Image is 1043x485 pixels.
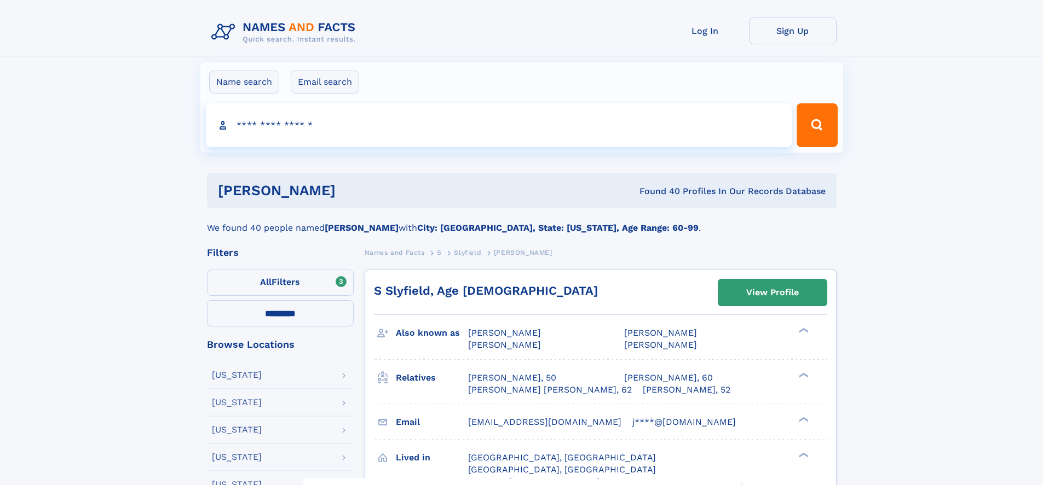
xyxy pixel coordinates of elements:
[437,246,442,259] a: S
[494,249,552,256] span: [PERSON_NAME]
[207,270,354,296] label: Filters
[396,413,468,431] h3: Email
[624,372,713,384] a: [PERSON_NAME], 60
[468,372,556,384] a: [PERSON_NAME], 50
[468,384,632,396] a: [PERSON_NAME] [PERSON_NAME], 62
[207,248,354,258] div: Filters
[417,223,699,233] b: City: [GEOGRAPHIC_DATA], State: [US_STATE], Age Range: 60-99
[207,208,837,235] div: We found 40 people named with .
[454,246,481,259] a: Slyfield
[454,249,481,256] span: Slyfield
[661,17,749,44] a: Log In
[796,451,809,458] div: ❯
[396,369,468,387] h3: Relatives
[206,103,792,147] input: search input
[487,185,826,197] div: Found 40 Profiles In Our Records Database
[796,371,809,378] div: ❯
[797,103,837,147] button: Search Button
[468,340,541,350] span: [PERSON_NAME]
[212,398,262,407] div: [US_STATE]
[796,416,809,423] div: ❯
[325,223,399,233] b: [PERSON_NAME]
[209,71,279,94] label: Name search
[468,328,541,338] span: [PERSON_NAME]
[291,71,359,94] label: Email search
[468,464,656,475] span: [GEOGRAPHIC_DATA], [GEOGRAPHIC_DATA]
[796,327,809,334] div: ❯
[207,17,365,47] img: Logo Names and Facts
[365,246,425,259] a: Names and Facts
[212,453,262,461] div: [US_STATE]
[212,425,262,434] div: [US_STATE]
[396,324,468,342] h3: Also known as
[396,448,468,467] h3: Lived in
[374,284,598,297] a: S Slyfield, Age [DEMOGRAPHIC_DATA]
[643,384,730,396] a: [PERSON_NAME], 52
[718,279,827,306] a: View Profile
[218,184,488,197] h1: [PERSON_NAME]
[749,17,837,44] a: Sign Up
[624,340,697,350] span: [PERSON_NAME]
[468,452,656,463] span: [GEOGRAPHIC_DATA], [GEOGRAPHIC_DATA]
[207,340,354,349] div: Browse Locations
[437,249,442,256] span: S
[468,417,621,427] span: [EMAIL_ADDRESS][DOMAIN_NAME]
[212,371,262,379] div: [US_STATE]
[624,328,697,338] span: [PERSON_NAME]
[260,277,272,287] span: All
[746,280,799,305] div: View Profile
